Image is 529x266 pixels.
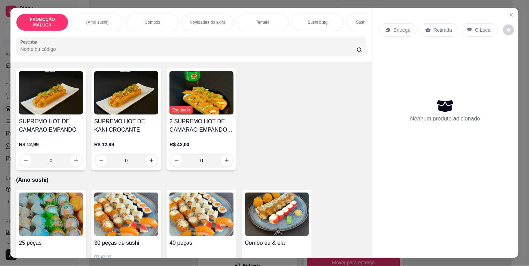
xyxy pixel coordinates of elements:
[169,193,234,236] img: product-image
[434,26,452,33] p: Retirada
[19,141,83,148] p: R$ 12,99
[86,19,108,25] p: (Amo sushi)
[356,19,390,25] p: Sushi na unidade!
[245,239,309,247] h4: Combo eu & ela
[94,117,158,134] h4: SUPREMO HOT DE KANI CROCANTE
[169,239,234,247] h4: 40 peças
[19,117,83,134] h4: SUPREMO HOT DE CAMARAO EMPANDO
[20,39,40,45] label: Pesquisa
[19,239,83,247] h4: 25 peças
[16,176,366,184] p: (Amo sushi)
[94,71,158,115] img: product-image
[94,254,158,260] p: R$ 42,99
[169,141,234,148] p: R$ 42,00
[256,19,269,25] p: Temaki
[308,19,328,25] p: Sushi burg
[22,17,62,28] p: PROMOÇÃO MALUCA
[94,141,158,148] p: R$ 12,99
[169,117,234,134] h4: 2 SUPREMO HOT DE CAMARAO EMPANDO 1 REFRI 1 LITROS
[19,193,83,236] img: product-image
[506,9,517,21] button: Close
[19,71,83,115] img: product-image
[145,19,160,25] p: Combos
[20,46,357,53] input: Pesquisa
[475,26,492,33] p: C.Local
[169,71,234,115] img: product-image
[503,24,514,36] button: decrease-product-quantity
[94,193,158,236] img: product-image
[394,26,411,33] p: Entrega
[410,115,481,123] p: Nenhum produto adicionado
[94,239,158,247] h4: 30 peças de sushi
[245,193,309,236] img: product-image
[169,106,193,114] span: Esgotado
[190,19,226,25] p: Novidades do akira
